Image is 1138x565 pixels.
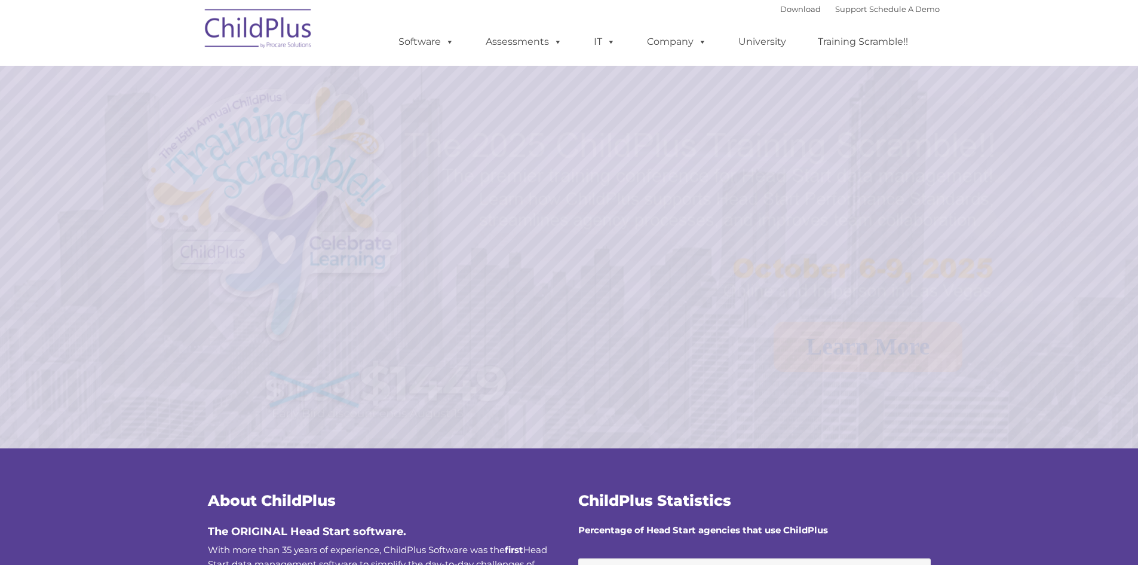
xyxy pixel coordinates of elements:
a: Download [780,4,821,14]
a: Company [635,30,719,54]
a: Support [835,4,867,14]
img: ChildPlus by Procare Solutions [199,1,318,60]
span: About ChildPlus [208,491,336,509]
a: Assessments [474,30,574,54]
a: University [726,30,798,54]
a: Schedule A Demo [869,4,940,14]
a: Learn More [774,322,963,372]
a: Software [387,30,466,54]
span: ChildPlus Statistics [578,491,731,509]
span: The ORIGINAL Head Start software. [208,525,406,538]
a: Training Scramble!! [806,30,920,54]
b: first [505,544,523,555]
strong: Percentage of Head Start agencies that use ChildPlus [578,524,828,536]
font: | [780,4,940,14]
a: IT [582,30,627,54]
